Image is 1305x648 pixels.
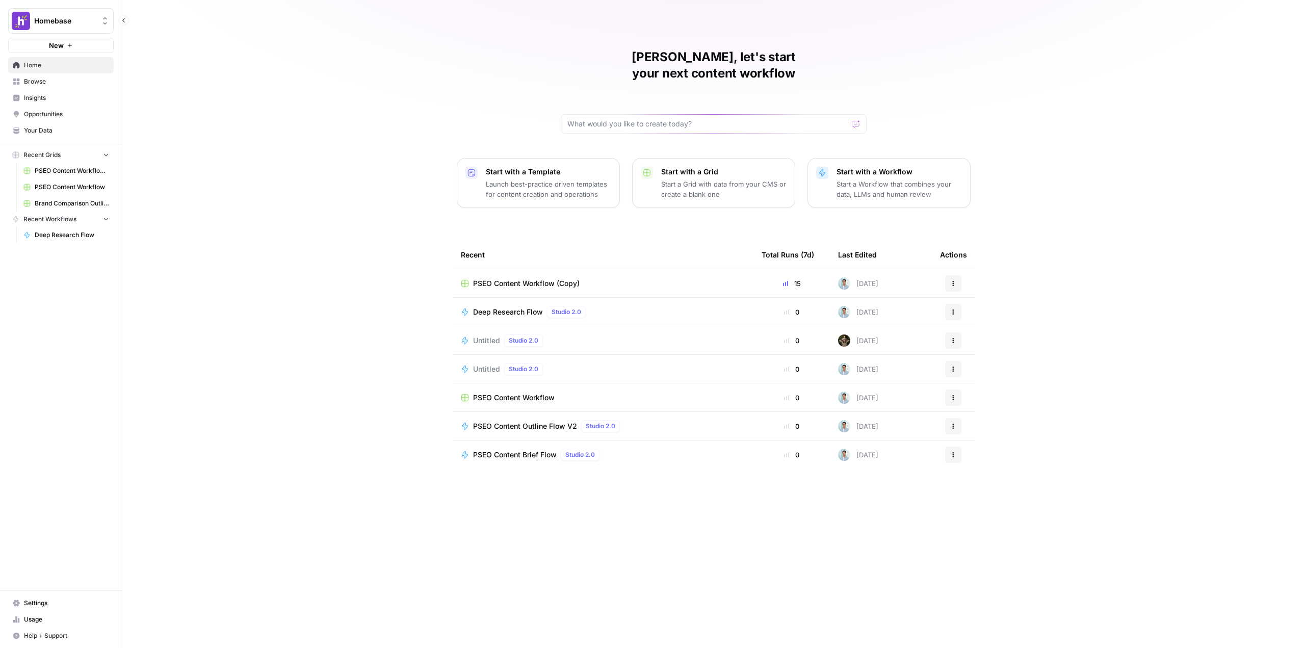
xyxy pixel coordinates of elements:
a: Home [8,57,114,73]
button: New [8,38,114,53]
span: Settings [24,599,109,608]
p: Start with a Grid [661,167,787,177]
button: Help + Support [8,628,114,644]
img: Homebase Logo [12,12,30,30]
span: Studio 2.0 [565,450,595,459]
span: Home [24,61,109,70]
span: Browse [24,77,109,86]
p: Start with a Template [486,167,611,177]
div: Recent [461,241,745,269]
span: PSEO Content Workflow [473,393,555,403]
div: 0 [762,421,822,431]
input: What would you like to create today? [567,119,848,129]
button: Start with a GridStart a Grid with data from your CMS or create a blank one [632,158,795,208]
span: PSEO Content Outline Flow V2 [473,421,577,431]
button: Recent Grids [8,147,114,163]
a: PSEO Content Workflow [19,179,114,195]
a: Brand Comparison Outline Generator [19,195,114,212]
a: Insights [8,90,114,106]
div: 0 [762,335,822,346]
div: 0 [762,364,822,374]
button: Recent Workflows [8,212,114,227]
p: Start with a Workflow [837,167,962,177]
p: Start a Grid with data from your CMS or create a blank one [661,179,787,199]
a: PSEO Content Workflow (Copy) [461,278,745,289]
span: PSEO Content Workflow (Copy) [473,278,580,289]
span: Your Data [24,126,109,135]
div: Total Runs (7d) [762,241,814,269]
a: PSEO Content Workflow [461,393,745,403]
a: Deep Research Flow [19,227,114,243]
span: Usage [24,615,109,624]
span: Studio 2.0 [586,422,615,431]
span: Deep Research Flow [473,307,543,317]
a: Settings [8,595,114,611]
div: [DATE] [838,392,878,404]
div: 0 [762,450,822,460]
img: xjyi7gh9lz0icmjo8v3lxainuvr4 [838,420,850,432]
button: Start with a WorkflowStart a Workflow that combines your data, LLMs and human review [807,158,971,208]
span: New [49,40,64,50]
span: Studio 2.0 [552,307,581,317]
p: Start a Workflow that combines your data, LLMs and human review [837,179,962,199]
div: [DATE] [838,420,878,432]
a: Usage [8,611,114,628]
div: 0 [762,307,822,317]
div: Actions [940,241,967,269]
span: PSEO Content Brief Flow [473,450,557,460]
div: 15 [762,278,822,289]
a: PSEO Content Brief FlowStudio 2.0 [461,449,745,461]
img: j5qt8lcsiau9erp1gk2bomzmpq8t [838,334,850,347]
span: Homebase [34,16,96,26]
a: UntitledStudio 2.0 [461,334,745,347]
span: Studio 2.0 [509,336,538,345]
img: xjyi7gh9lz0icmjo8v3lxainuvr4 [838,306,850,318]
span: Deep Research Flow [35,230,109,240]
span: Help + Support [24,631,109,640]
span: Recent Workflows [23,215,76,224]
img: xjyi7gh9lz0icmjo8v3lxainuvr4 [838,449,850,461]
img: xjyi7gh9lz0icmjo8v3lxainuvr4 [838,277,850,290]
a: PSEO Content Outline Flow V2Studio 2.0 [461,420,745,432]
div: [DATE] [838,334,878,347]
div: Last Edited [838,241,877,269]
span: Insights [24,93,109,102]
span: Recent Grids [23,150,61,160]
a: Browse [8,73,114,90]
span: Brand Comparison Outline Generator [35,199,109,208]
img: xjyi7gh9lz0icmjo8v3lxainuvr4 [838,363,850,375]
span: Studio 2.0 [509,365,538,374]
p: Launch best-practice driven templates for content creation and operations [486,179,611,199]
a: UntitledStudio 2.0 [461,363,745,375]
div: 0 [762,393,822,403]
span: PSEO Content Workflow (Copy) [35,166,109,175]
div: [DATE] [838,306,878,318]
a: Opportunities [8,106,114,122]
span: PSEO Content Workflow [35,183,109,192]
a: PSEO Content Workflow (Copy) [19,163,114,179]
button: Workspace: Homebase [8,8,114,34]
a: Deep Research FlowStudio 2.0 [461,306,745,318]
span: Opportunities [24,110,109,119]
div: [DATE] [838,449,878,461]
button: Start with a TemplateLaunch best-practice driven templates for content creation and operations [457,158,620,208]
h1: [PERSON_NAME], let's start your next content workflow [561,49,867,82]
div: [DATE] [838,277,878,290]
a: Your Data [8,122,114,139]
span: Untitled [473,364,500,374]
span: Untitled [473,335,500,346]
div: [DATE] [838,363,878,375]
img: xjyi7gh9lz0icmjo8v3lxainuvr4 [838,392,850,404]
